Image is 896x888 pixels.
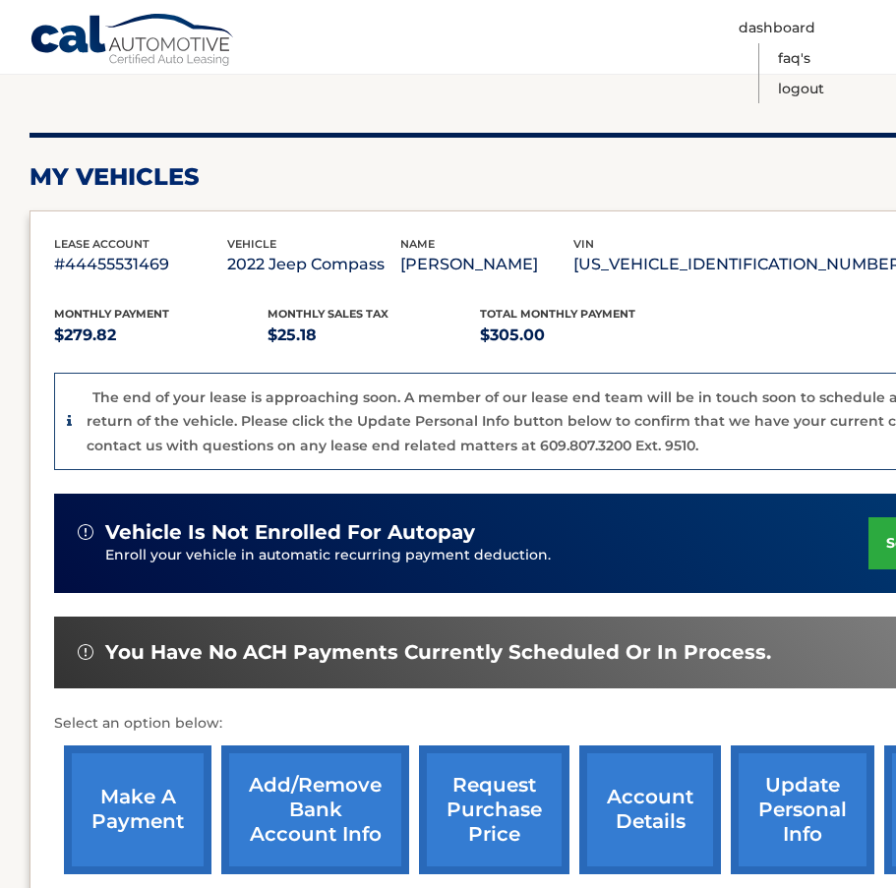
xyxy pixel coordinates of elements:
[54,251,227,278] p: #44455531469
[400,237,435,251] span: name
[739,13,815,43] a: Dashboard
[480,307,635,321] span: Total Monthly Payment
[105,640,771,665] span: You have no ACH payments currently scheduled or in process.
[54,237,149,251] span: lease account
[54,307,169,321] span: Monthly Payment
[105,545,868,566] p: Enroll your vehicle in automatic recurring payment deduction.
[731,745,874,874] a: update personal info
[778,43,810,74] a: FAQ's
[227,237,276,251] span: vehicle
[573,237,594,251] span: vin
[105,520,475,545] span: vehicle is not enrolled for autopay
[268,307,388,321] span: Monthly sales Tax
[419,745,569,874] a: request purchase price
[579,745,721,874] a: account details
[54,322,268,349] p: $279.82
[221,745,409,874] a: Add/Remove bank account info
[227,251,400,278] p: 2022 Jeep Compass
[400,251,573,278] p: [PERSON_NAME]
[480,322,693,349] p: $305.00
[30,162,200,192] h2: my vehicles
[78,524,93,540] img: alert-white.svg
[778,74,824,104] a: Logout
[30,13,236,70] a: Cal Automotive
[64,745,211,874] a: make a payment
[268,322,481,349] p: $25.18
[78,644,93,660] img: alert-white.svg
